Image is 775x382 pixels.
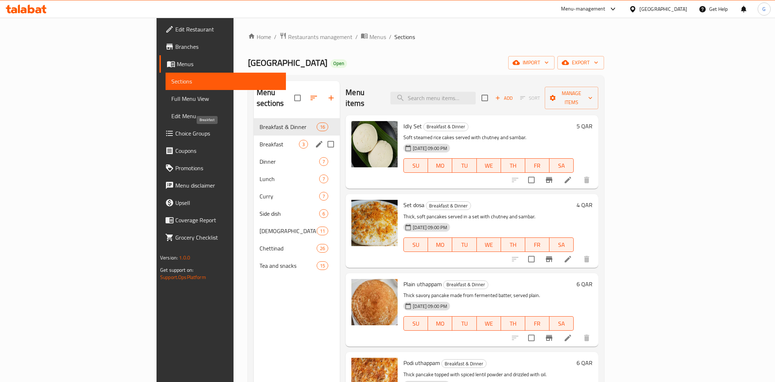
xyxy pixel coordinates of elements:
span: [DEMOGRAPHIC_DATA] special [260,227,317,235]
span: import [514,58,549,67]
span: Select all sections [290,90,305,106]
button: Branch-specific-item [540,329,558,347]
span: Add item [492,93,515,104]
div: Breakfast & Dinner [443,280,488,289]
span: TU [455,160,474,171]
button: Add [492,93,515,104]
span: Idly Set [403,121,422,132]
span: Select to update [524,330,539,345]
span: export [563,58,598,67]
button: SU [403,158,428,173]
p: Soft steamed rice cakes served with chutney and sambar. [403,133,574,142]
button: WE [477,316,501,331]
button: TH [501,158,525,173]
li: / [389,33,391,41]
button: MO [428,316,452,331]
a: Menus [361,32,386,42]
span: Get support on: [160,265,193,275]
span: Chettinad [260,244,317,253]
span: 3 [299,141,308,148]
span: Upsell [175,198,280,207]
span: TH [504,160,522,171]
div: Chettinad26 [254,240,340,257]
span: Sections [394,33,415,41]
button: SA [549,158,574,173]
a: Promotions [159,159,286,177]
span: 16 [317,124,328,130]
span: 6 [320,210,328,217]
button: WE [477,158,501,173]
div: Tea and snacks15 [254,257,340,274]
div: Side dish6 [254,205,340,222]
span: Choice Groups [175,129,280,138]
div: items [317,227,328,235]
a: Sections [166,73,286,90]
p: Thick, soft pancakes served in a set with chutney and sambar. [403,212,574,221]
button: TH [501,316,525,331]
span: Menus [369,33,386,41]
span: Coverage Report [175,216,280,224]
div: items [319,175,328,183]
span: TH [504,240,522,250]
button: delete [578,329,595,347]
span: Breakfast [260,140,299,149]
span: SA [552,160,571,171]
span: WE [480,160,498,171]
div: Dinner7 [254,153,340,170]
span: [DATE] 09:00 PM [410,303,450,310]
span: Open [330,60,347,66]
span: SA [552,318,571,329]
div: Breakfast & Dinner [441,359,487,368]
p: Thick savory pancake made from fermented batter, served plain. [403,291,574,300]
span: Promotions [175,164,280,172]
h6: 6 QAR [577,358,592,368]
span: 15 [317,262,328,269]
img: Plain uthappam [351,279,398,325]
button: Branch-specific-item [540,250,558,268]
img: Idly Set [351,121,398,167]
h6: 5 QAR [577,121,592,131]
span: Breakfast & Dinner [426,202,471,210]
span: FR [528,318,547,329]
a: Edit Menu [166,107,286,125]
a: Edit Restaurant [159,21,286,38]
span: 7 [320,158,328,165]
span: [DATE] 09:00 PM [410,145,450,152]
button: delete [578,171,595,189]
a: Edit menu item [564,334,572,342]
h2: Menu items [346,87,382,109]
div: Breakfast & Dinner16 [254,118,340,136]
span: G [762,5,766,13]
a: Edit menu item [564,176,572,184]
div: Breakfast & Dinner [426,201,471,210]
nav: Menu sections [254,115,340,277]
span: MO [431,318,449,329]
span: 7 [320,176,328,183]
span: 11 [317,228,328,235]
span: Breakfast & Dinner [260,123,317,131]
span: Select section first [515,93,545,104]
a: Restaurants management [279,32,352,42]
button: FR [525,158,549,173]
span: FR [528,240,547,250]
span: Plain uthappam [403,279,442,289]
span: Curry [260,192,319,201]
span: Add [494,94,514,102]
span: WE [480,318,498,329]
span: MO [431,160,449,171]
span: Tea and snacks [260,261,317,270]
span: Edit Menu [171,112,280,120]
button: TU [452,158,476,173]
button: MO [428,158,452,173]
a: Coupons [159,142,286,159]
span: Lunch [260,175,319,183]
button: MO [428,237,452,252]
button: SA [549,316,574,331]
a: Grocery Checklist [159,229,286,246]
button: TU [452,237,476,252]
span: Sort sections [305,89,322,107]
span: [DATE] 09:00 PM [410,224,450,231]
div: items [319,192,328,201]
div: Chinese special [260,227,317,235]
